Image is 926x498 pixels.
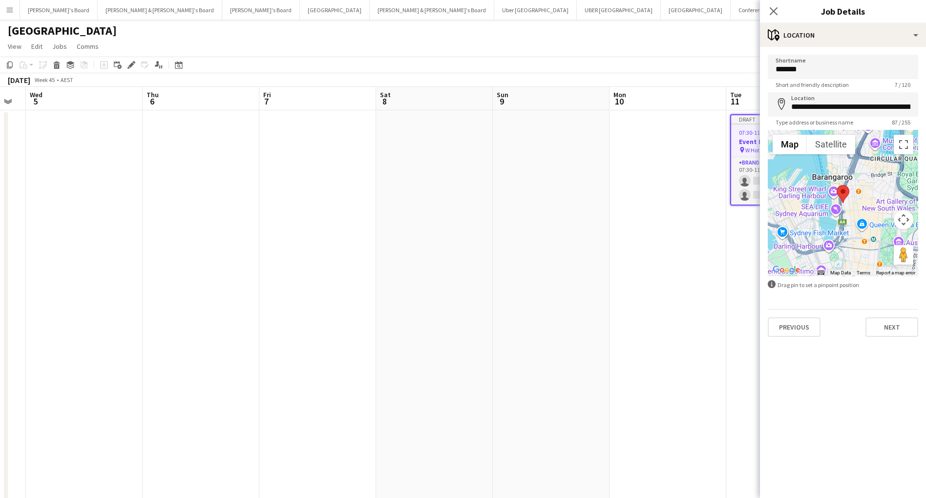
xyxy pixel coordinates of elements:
[8,23,117,38] h1: [GEOGRAPHIC_DATA]
[98,0,222,20] button: [PERSON_NAME] & [PERSON_NAME]'s Board
[731,157,839,205] app-card-role: Brand Ambassador ([PERSON_NAME])0/207:30-11:30 (4h)
[32,76,57,83] span: Week 45
[768,317,821,337] button: Previous
[380,90,391,99] span: Sat
[745,146,764,154] span: W Hotel
[768,119,861,126] span: Type address or business name
[894,135,913,154] button: Toggle fullscreen view
[876,270,915,275] a: Report a map error
[8,75,30,85] div: [DATE]
[300,0,370,20] button: [GEOGRAPHIC_DATA]
[884,119,918,126] span: 87 / 255
[145,96,159,107] span: 6
[730,114,840,206] app-job-card: Draft07:30-11:30 (4h)0/2Event Registration W Hotel1 RoleBrand Ambassador ([PERSON_NAME])0/207:30-...
[147,90,159,99] span: Thu
[894,245,913,265] button: Drag Pegman onto the map to open Street View
[379,96,391,107] span: 8
[768,81,857,88] span: Short and friendly description
[52,42,67,51] span: Jobs
[731,115,839,123] div: Draft
[857,270,870,275] a: Terms (opens in new tab)
[27,40,46,53] a: Edit
[48,40,71,53] a: Jobs
[894,210,913,229] button: Map camera controls
[770,264,802,276] a: Click to see this area on Google Maps
[4,40,25,53] a: View
[731,137,839,146] h3: Event Registration
[8,42,21,51] span: View
[222,0,300,20] button: [PERSON_NAME]'s Board
[263,90,271,99] span: Fri
[262,96,271,107] span: 7
[612,96,626,107] span: 10
[865,317,918,337] button: Next
[370,0,494,20] button: [PERSON_NAME] & [PERSON_NAME]'s Board
[768,280,918,290] div: Drag pin to set a pinpoint position
[613,90,626,99] span: Mon
[77,42,99,51] span: Comms
[30,90,42,99] span: Wed
[61,76,73,83] div: AEST
[887,81,918,88] span: 7 / 120
[760,5,926,18] h3: Job Details
[770,264,802,276] img: Google
[497,90,508,99] span: Sun
[28,96,42,107] span: 5
[773,135,807,154] button: Show street map
[830,270,851,276] button: Map Data
[31,42,42,51] span: Edit
[730,90,741,99] span: Tue
[729,96,741,107] span: 11
[739,129,779,136] span: 07:30-11:30 (4h)
[731,0,791,20] button: Conference Board
[807,135,855,154] button: Show satellite imagery
[760,23,926,47] div: Location
[495,96,508,107] span: 9
[818,270,824,276] button: Keyboard shortcuts
[20,0,98,20] button: [PERSON_NAME]'s Board
[577,0,661,20] button: UBER [GEOGRAPHIC_DATA]
[661,0,731,20] button: [GEOGRAPHIC_DATA]
[494,0,577,20] button: Uber [GEOGRAPHIC_DATA]
[73,40,103,53] a: Comms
